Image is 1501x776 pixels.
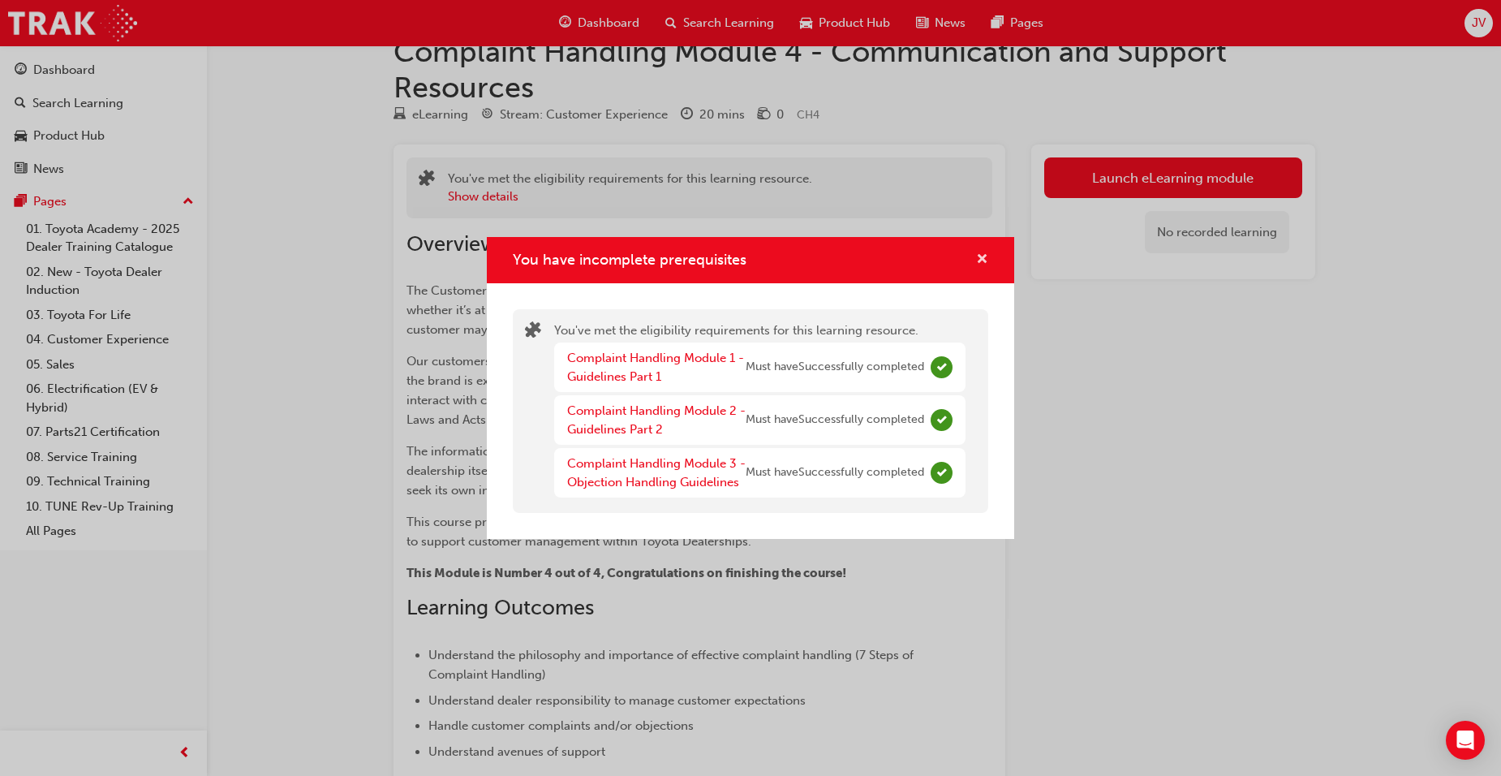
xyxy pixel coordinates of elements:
span: Must have Successfully completed [746,411,924,429]
span: Complete [931,462,953,484]
div: Open Intercom Messenger [1446,721,1485,760]
div: You have incomplete prerequisites [487,237,1014,539]
button: cross-icon [976,250,988,270]
a: Complaint Handling Module 3 - Objection Handling Guidelines [567,456,746,489]
span: Must have Successfully completed [746,358,924,377]
a: Complaint Handling Module 2 - Guidelines Part 2 [567,403,746,437]
span: puzzle-icon [525,323,541,342]
span: Must have Successfully completed [746,463,924,482]
span: You have incomplete prerequisites [513,251,746,269]
span: Complete [931,409,953,431]
span: cross-icon [976,253,988,268]
div: You've met the eligibility requirements for this learning resource. [554,321,966,502]
span: Complete [931,356,953,378]
a: Complaint Handling Module 1 - Guidelines Part 1 [567,351,744,384]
